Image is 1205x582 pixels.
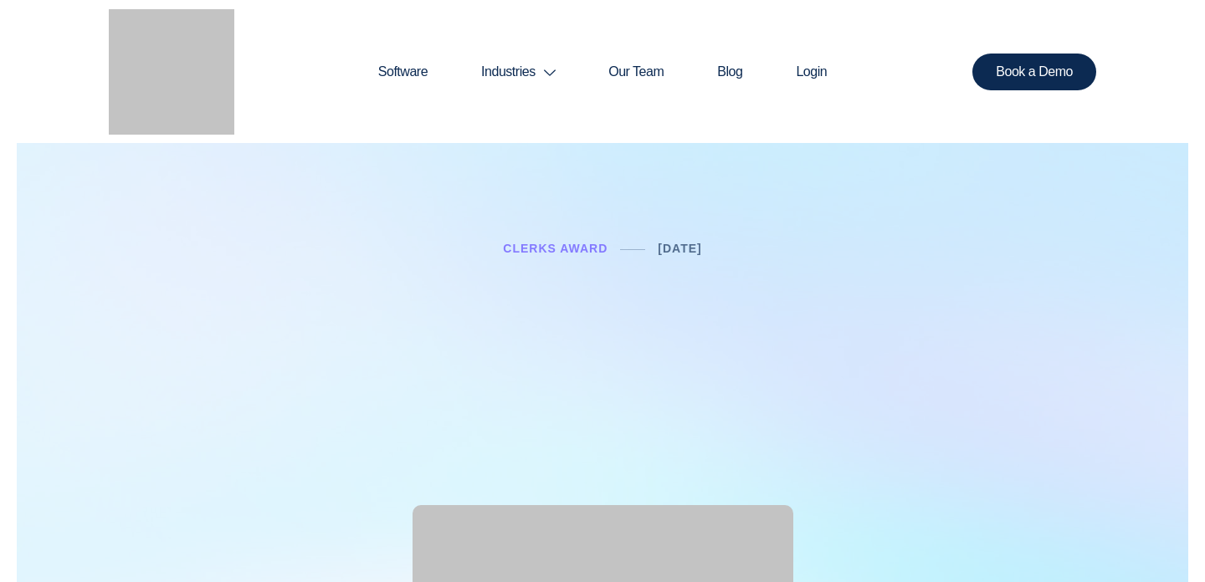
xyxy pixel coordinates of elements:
[503,242,608,255] a: Clerks Award
[972,54,1096,90] a: Book a Demo
[454,32,582,112] a: Industries
[996,65,1073,79] span: Book a Demo
[351,32,454,112] a: Software
[769,32,854,112] a: Login
[658,242,701,255] a: [DATE]
[690,32,769,112] a: Blog
[582,32,690,112] a: Our Team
